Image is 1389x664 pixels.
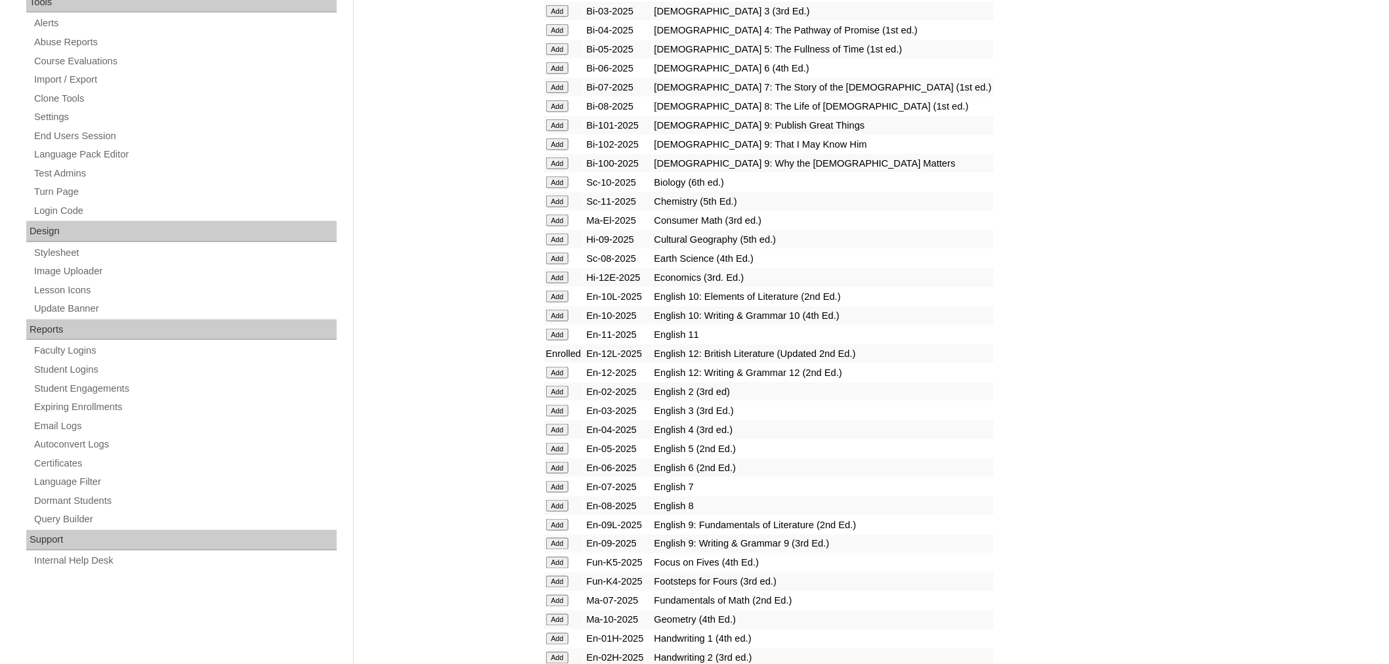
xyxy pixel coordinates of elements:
a: Image Uploader [33,263,337,280]
td: Bi-101-2025 [584,116,651,135]
td: [DEMOGRAPHIC_DATA] 7: The Story of the [DEMOGRAPHIC_DATA] (1st ed.) [652,78,994,96]
td: English 6 (2nd Ed.) [652,459,994,477]
a: Faculty Logins [33,342,337,359]
td: Sc-08-2025 [584,249,651,268]
td: Consumer Math (3rd ed.) [652,211,994,230]
input: Add [546,595,569,607]
td: En-10L-2025 [584,287,651,306]
input: Add [546,329,569,341]
a: Query Builder [33,511,337,528]
input: Add [546,272,569,283]
td: Earth Science (4th Ed.) [652,249,994,268]
input: Add [546,557,569,569]
input: Add [546,234,569,245]
a: Language Filter [33,474,337,490]
td: Bi-04-2025 [584,21,651,39]
td: En-04-2025 [584,421,651,439]
td: Sc-11-2025 [584,192,651,211]
input: Add [546,24,569,36]
td: English 12: British Literature (Updated 2nd Ed.) [652,344,994,363]
td: Geometry (4th Ed.) [652,611,994,629]
td: Cultural Geography (5th ed.) [652,230,994,249]
td: English 9: Fundamentals of Literature (2nd Ed.) [652,516,994,534]
td: Fun-K4-2025 [584,573,651,591]
td: En-03-2025 [584,402,651,420]
td: English 5 (2nd Ed.) [652,440,994,458]
td: Economics (3rd. Ed.) [652,268,994,287]
td: Bi-03-2025 [584,2,651,20]
a: Email Logs [33,418,337,434]
a: Abuse Reports [33,34,337,51]
a: Certificates [33,455,337,472]
a: Settings [33,109,337,125]
a: Language Pack Editor [33,146,337,163]
input: Add [546,500,569,512]
input: Add [546,633,569,645]
td: Chemistry (5th Ed.) [652,192,994,211]
a: Test Admins [33,165,337,182]
td: Focus on Fives (4th Ed.) [652,554,994,572]
td: Enrolled [544,344,584,363]
input: Add [546,481,569,493]
input: Add [546,367,569,379]
td: Bi-08-2025 [584,97,651,115]
input: Add [546,519,569,531]
td: En-09-2025 [584,535,651,553]
a: Expiring Enrollments [33,399,337,415]
td: En-11-2025 [584,325,651,344]
a: Clone Tools [33,91,337,107]
td: Sc-10-2025 [584,173,651,192]
div: Design [26,221,337,242]
input: Add [546,386,569,398]
input: Add [546,119,569,131]
td: En-05-2025 [584,440,651,458]
input: Add [546,138,569,150]
td: English 10: Elements of Literature (2nd Ed.) [652,287,994,306]
input: Add [546,196,569,207]
input: Add [546,614,569,626]
td: [DEMOGRAPHIC_DATA] 6 (4th Ed.) [652,59,994,77]
a: Internal Help Desk [33,553,337,570]
td: En-01H-2025 [584,630,651,648]
td: [DEMOGRAPHIC_DATA] 3 (3rd Ed.) [652,2,994,20]
td: [DEMOGRAPHIC_DATA] 5: The Fullness of Time (1st ed.) [652,40,994,58]
input: Add [546,291,569,302]
td: Bi-102-2025 [584,135,651,154]
td: Bi-100-2025 [584,154,651,173]
td: English 10: Writing & Grammar 10 (4th Ed.) [652,306,994,325]
input: Add [546,424,569,436]
input: Add [546,43,569,55]
input: Add [546,443,569,455]
td: En-08-2025 [584,497,651,515]
td: Handwriting 1 (4th ed.) [652,630,994,648]
td: English 7 [652,478,994,496]
td: English 9: Writing & Grammar 9 (3rd Ed.) [652,535,994,553]
input: Add [546,62,569,74]
td: Hi-12E-2025 [584,268,651,287]
a: Student Logins [33,362,337,378]
td: Ma-07-2025 [584,592,651,610]
td: Biology (6th ed.) [652,173,994,192]
td: En-12-2025 [584,363,651,382]
td: Bi-06-2025 [584,59,651,77]
input: Add [546,576,569,588]
a: Turn Page [33,184,337,200]
input: Add [546,310,569,322]
a: Lesson Icons [33,282,337,299]
td: En-02-2025 [584,383,651,401]
td: English 11 [652,325,994,344]
td: English 4 (3rd ed.) [652,421,994,439]
input: Add [546,100,569,112]
a: Autoconvert Logs [33,436,337,453]
input: Add [546,81,569,93]
td: English 2 (3rd ed) [652,383,994,401]
a: Update Banner [33,301,337,317]
input: Add [546,253,569,264]
td: Bi-07-2025 [584,78,651,96]
a: Import / Export [33,72,337,88]
td: Fun-K5-2025 [584,554,651,572]
td: English 3 (3rd Ed.) [652,402,994,420]
input: Add [546,405,569,417]
input: Add [546,157,569,169]
td: English 8 [652,497,994,515]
